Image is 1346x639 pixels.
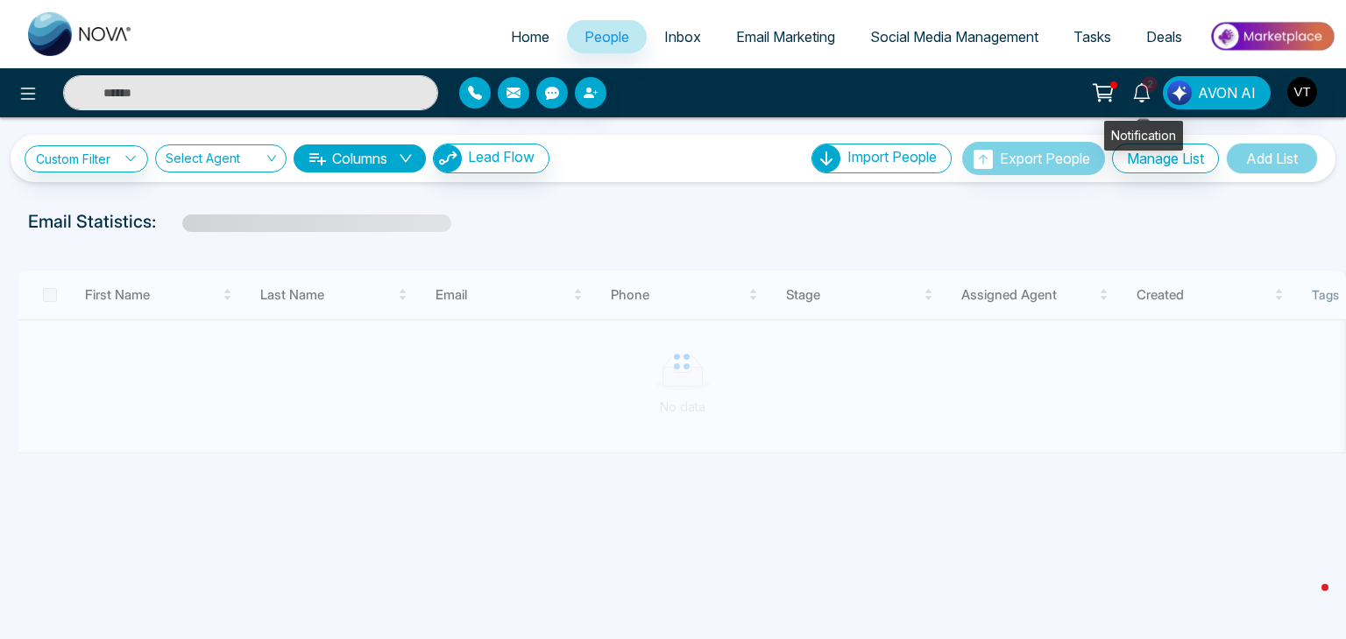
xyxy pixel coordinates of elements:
span: Home [511,28,549,46]
button: AVON AI [1163,76,1271,109]
span: Deals [1146,28,1182,46]
span: Export People [1000,150,1090,167]
img: User Avatar [1287,77,1317,107]
span: Lead Flow [468,148,535,165]
span: Inbox [664,28,701,46]
button: Export People [962,142,1105,175]
a: Custom Filter [25,145,148,172]
a: Home [493,20,567,53]
button: Columnsdown [294,144,426,172]
iframe: Intercom live chat [1286,579,1328,621]
a: Inbox [647,20,719,53]
a: Deals [1129,20,1200,53]
span: Tasks [1073,28,1111,46]
img: Lead Flow [1167,81,1192,105]
img: Nova CRM Logo [28,12,133,56]
span: Social Media Management [870,28,1038,46]
a: Email Marketing [719,20,853,53]
span: 2 [1142,76,1158,92]
a: People [567,20,647,53]
img: Lead Flow [434,144,462,172]
span: down [399,151,413,165]
span: Email Marketing [736,28,835,46]
button: Manage List [1112,144,1219,173]
p: Email Statistics: [28,208,156,235]
button: Lead Flow [433,144,549,173]
a: 2 [1121,76,1163,107]
span: AVON AI [1198,82,1256,103]
div: Notification [1104,121,1183,151]
a: Tasks [1056,20,1129,53]
span: Import People [847,148,937,165]
a: Lead FlowLead Flow [426,144,549,173]
a: Social Media Management [853,20,1056,53]
img: Market-place.gif [1208,17,1335,56]
span: People [584,28,629,46]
